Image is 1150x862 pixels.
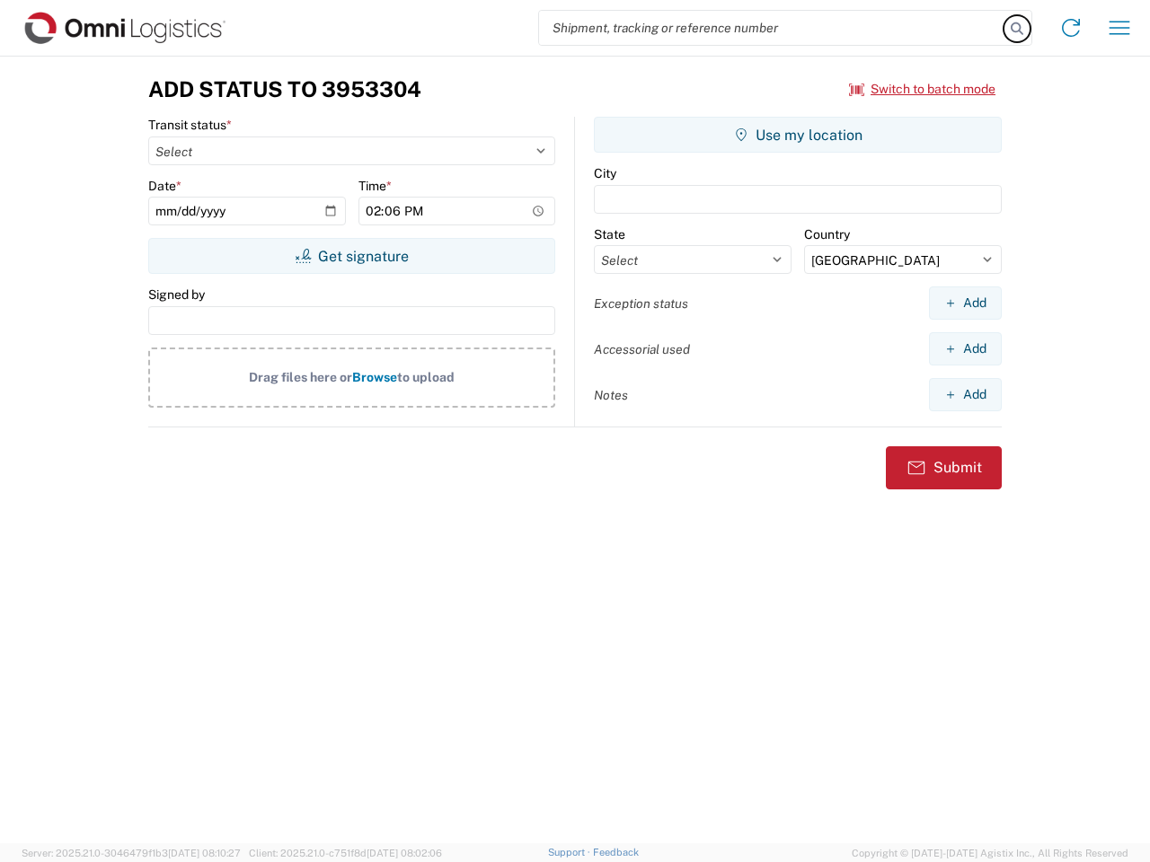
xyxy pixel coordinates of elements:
[397,370,455,384] span: to upload
[539,11,1004,45] input: Shipment, tracking or reference number
[594,387,628,403] label: Notes
[249,848,442,858] span: Client: 2025.21.0-c751f8d
[594,117,1002,153] button: Use my location
[168,848,241,858] span: [DATE] 08:10:27
[352,370,397,384] span: Browse
[358,178,392,194] label: Time
[929,332,1002,365] button: Add
[594,226,625,242] label: State
[594,341,690,357] label: Accessorial used
[548,847,593,858] a: Support
[148,286,205,303] label: Signed by
[367,848,442,858] span: [DATE] 08:02:06
[929,286,1002,320] button: Add
[852,845,1128,861] span: Copyright © [DATE]-[DATE] Agistix Inc., All Rights Reserved
[148,117,232,133] label: Transit status
[22,848,241,858] span: Server: 2025.21.0-3046479f1b3
[804,226,850,242] label: Country
[594,165,616,181] label: City
[849,75,995,104] button: Switch to batch mode
[148,178,181,194] label: Date
[593,847,639,858] a: Feedback
[594,295,688,312] label: Exception status
[148,76,421,102] h3: Add Status to 3953304
[886,446,1002,489] button: Submit
[249,370,352,384] span: Drag files here or
[148,238,555,274] button: Get signature
[929,378,1002,411] button: Add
